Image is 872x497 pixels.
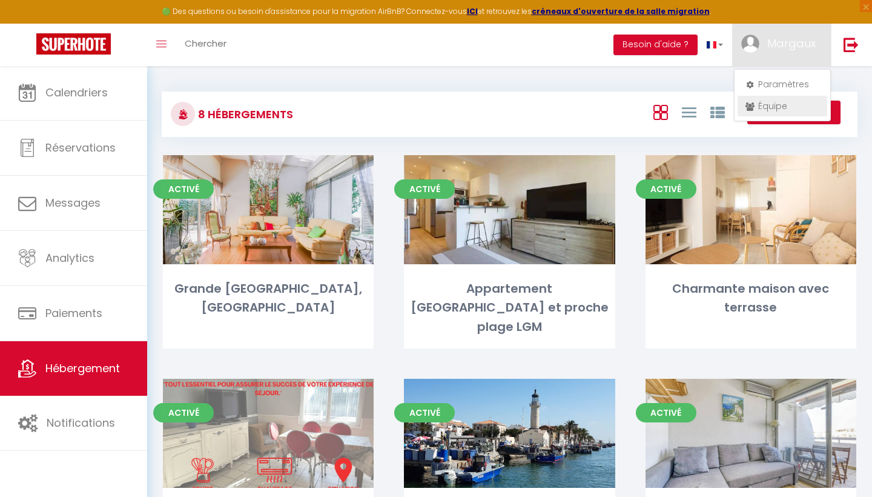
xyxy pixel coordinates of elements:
[741,35,759,53] img: ...
[394,403,455,422] span: Activé
[153,403,214,422] span: Activé
[45,85,108,100] span: Calendriers
[45,140,116,155] span: Réservations
[394,179,455,199] span: Activé
[844,37,859,52] img: logout
[45,305,102,321] span: Paiements
[36,33,111,55] img: Super Booking
[45,250,94,265] span: Analytics
[185,37,226,50] span: Chercher
[682,102,696,122] a: Vue en Liste
[738,96,827,116] a: Équipe
[636,403,696,422] span: Activé
[732,24,831,66] a: ... Margaux
[738,74,827,95] a: Paramètres
[404,279,615,336] div: Appartement [GEOGRAPHIC_DATA] et proche plage LGM
[195,101,293,128] h3: 8 Hébergements
[767,36,816,51] span: Margaux
[45,195,101,210] span: Messages
[710,102,725,122] a: Vue par Groupe
[613,35,698,55] button: Besoin d'aide ?
[163,279,374,318] div: Grande [GEOGRAPHIC_DATA], [GEOGRAPHIC_DATA]
[467,6,478,16] a: ICI
[153,179,214,199] span: Activé
[10,5,46,41] button: Ouvrir le widget de chat LiveChat
[176,24,236,66] a: Chercher
[653,102,668,122] a: Vue en Box
[821,442,863,488] iframe: Chat
[45,361,120,376] span: Hébergement
[636,179,696,199] span: Activé
[47,415,115,430] span: Notifications
[532,6,710,16] a: créneaux d'ouverture de la salle migration
[646,279,856,318] div: Charmante maison avec terrasse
